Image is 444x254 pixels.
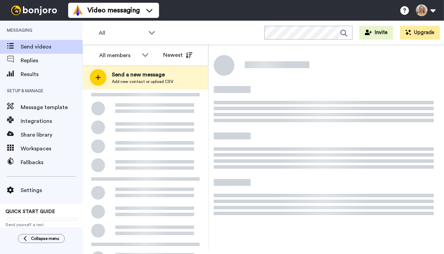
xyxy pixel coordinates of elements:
span: Integrations [21,117,83,125]
span: Add new contact or upload CSV [112,79,173,84]
span: Fallbacks [21,158,83,167]
button: Newest [158,48,198,62]
span: Replies [21,56,83,65]
span: QUICK START GUIDE [6,209,55,214]
span: Settings [21,186,83,194]
button: Collapse menu [18,234,65,243]
span: Share library [21,131,83,139]
span: Workspaces [21,145,83,153]
span: Collapse menu [31,236,59,241]
button: Upgrade [400,26,440,40]
span: Video messaging [87,6,140,15]
button: Invite [359,26,393,40]
div: All members [99,51,138,60]
img: bj-logo-header-white.svg [8,6,60,15]
span: All [99,29,145,37]
span: Send a new message [112,71,173,79]
img: vm-color.svg [72,5,83,16]
span: Message template [21,103,83,112]
span: Send yourself a test [6,222,77,227]
span: Send videos [21,43,83,51]
span: Results [21,70,83,78]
